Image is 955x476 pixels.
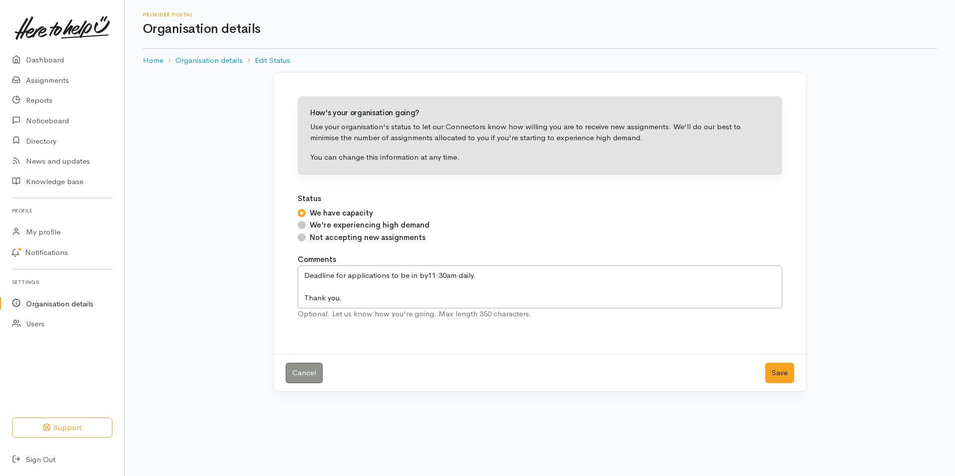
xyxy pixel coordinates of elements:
[310,109,770,117] h4: How's your organisation going?
[310,232,426,243] label: Not accepting new assignments
[310,121,770,144] p: Use your organisation's status to let our Connectors know how willing you are to receive new assi...
[12,418,112,438] button: Support
[310,152,770,163] p: You can change this information at any time.
[298,193,321,205] label: Status
[310,208,373,219] label: We have capacity
[12,204,112,218] h6: Profile
[286,363,323,383] a: Cancel
[298,254,336,265] label: Comments
[143,49,937,72] nav: breadcrumb
[298,308,782,320] div: Optional. Let us know how you're going. Max length 350 characters.
[310,220,430,231] label: We're experiencing high demand
[765,363,794,383] button: Save
[12,275,112,289] h6: Settings
[143,12,937,17] h6: Provider Portal
[298,265,782,308] textarea: Deadline for applications to be in by11:30am daily. Thank you.
[143,22,937,36] h1: Organisation details
[255,55,290,66] a: Edit Status
[143,55,163,66] a: Home
[175,55,243,66] a: Organisation details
